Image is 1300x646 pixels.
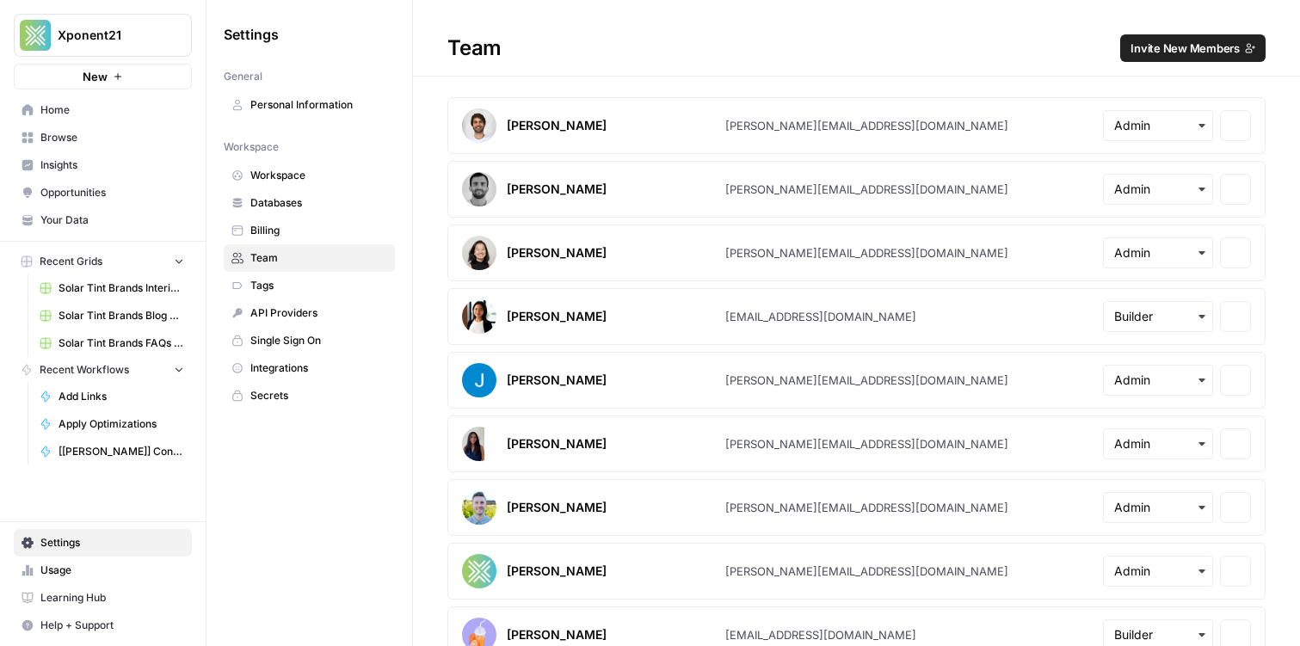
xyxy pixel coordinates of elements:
[59,280,184,296] span: Solar Tint Brands Interior Page Content
[462,108,496,143] img: avatar
[224,272,395,299] a: Tags
[32,383,192,410] a: Add Links
[462,554,496,588] img: avatar
[40,157,184,173] span: Insights
[462,363,496,397] img: avatar
[32,274,192,302] a: Solar Tint Brands Interior Page Content
[1114,117,1202,134] input: Admin
[462,172,496,206] img: avatar
[224,189,395,217] a: Databases
[462,427,484,461] img: avatar
[14,96,192,124] a: Home
[507,563,607,580] div: [PERSON_NAME]
[14,64,192,89] button: New
[32,302,192,329] a: Solar Tint Brands Blog Workflows
[14,206,192,234] a: Your Data
[14,557,192,584] a: Usage
[1114,435,1202,452] input: Admin
[59,389,184,404] span: Add Links
[725,244,1008,261] div: [PERSON_NAME][EMAIL_ADDRESS][DOMAIN_NAME]
[14,179,192,206] a: Opportunities
[14,14,192,57] button: Workspace: Xponent21
[20,20,51,51] img: Xponent21 Logo
[83,68,108,85] span: New
[507,308,607,325] div: [PERSON_NAME]
[250,168,387,183] span: Workspace
[250,360,387,376] span: Integrations
[224,299,395,327] a: API Providers
[725,626,916,643] div: [EMAIL_ADDRESS][DOMAIN_NAME]
[40,185,184,200] span: Opportunities
[14,124,192,151] a: Browse
[725,372,1008,389] div: [PERSON_NAME][EMAIL_ADDRESS][DOMAIN_NAME]
[1114,308,1202,325] input: Builder
[725,499,1008,516] div: [PERSON_NAME][EMAIL_ADDRESS][DOMAIN_NAME]
[725,117,1008,134] div: [PERSON_NAME][EMAIL_ADDRESS][DOMAIN_NAME]
[224,162,395,189] a: Workspace
[507,244,607,261] div: [PERSON_NAME]
[224,382,395,409] a: Secrets
[725,181,1008,198] div: [PERSON_NAME][EMAIL_ADDRESS][DOMAIN_NAME]
[725,308,916,325] div: [EMAIL_ADDRESS][DOMAIN_NAME]
[224,139,279,155] span: Workspace
[725,435,1008,452] div: [PERSON_NAME][EMAIL_ADDRESS][DOMAIN_NAME]
[40,254,102,269] span: Recent Grids
[58,27,162,44] span: Xponent21
[507,372,607,389] div: [PERSON_NAME]
[40,563,184,578] span: Usage
[725,563,1008,580] div: [PERSON_NAME][EMAIL_ADDRESS][DOMAIN_NAME]
[224,69,262,84] span: General
[1120,34,1266,62] button: Invite New Members
[59,444,184,459] span: [[PERSON_NAME]] Content Gap Analysis Report
[250,388,387,403] span: Secrets
[250,97,387,113] span: Personal Information
[14,357,192,383] button: Recent Workflows
[40,362,129,378] span: Recent Workflows
[224,217,395,244] a: Billing
[32,410,192,438] a: Apply Optimizations
[59,416,184,432] span: Apply Optimizations
[507,117,607,134] div: [PERSON_NAME]
[40,102,184,118] span: Home
[40,212,184,228] span: Your Data
[1114,181,1202,198] input: Admin
[224,24,279,45] span: Settings
[224,327,395,354] a: Single Sign On
[32,438,192,465] a: [[PERSON_NAME]] Content Gap Analysis Report
[14,612,192,639] button: Help + Support
[507,499,607,516] div: [PERSON_NAME]
[1114,563,1202,580] input: Admin
[224,91,395,119] a: Personal Information
[462,490,496,525] img: avatar
[507,181,607,198] div: [PERSON_NAME]
[1114,626,1202,643] input: Builder
[250,333,387,348] span: Single Sign On
[40,130,184,145] span: Browse
[250,305,387,321] span: API Providers
[413,34,1300,62] div: Team
[462,299,496,334] img: avatar
[250,223,387,238] span: Billing
[59,335,184,351] span: Solar Tint Brands FAQs Workflows
[1114,244,1202,261] input: Admin
[59,308,184,323] span: Solar Tint Brands Blog Workflows
[1131,40,1240,57] span: Invite New Members
[32,329,192,357] a: Solar Tint Brands FAQs Workflows
[224,354,395,382] a: Integrations
[250,195,387,211] span: Databases
[250,278,387,293] span: Tags
[250,250,387,266] span: Team
[14,529,192,557] a: Settings
[1114,372,1202,389] input: Admin
[40,618,184,633] span: Help + Support
[462,236,496,270] img: avatar
[40,590,184,606] span: Learning Hub
[507,435,607,452] div: [PERSON_NAME]
[14,249,192,274] button: Recent Grids
[40,535,184,551] span: Settings
[507,626,607,643] div: [PERSON_NAME]
[1114,499,1202,516] input: Admin
[14,151,192,179] a: Insights
[14,584,192,612] a: Learning Hub
[224,244,395,272] a: Team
